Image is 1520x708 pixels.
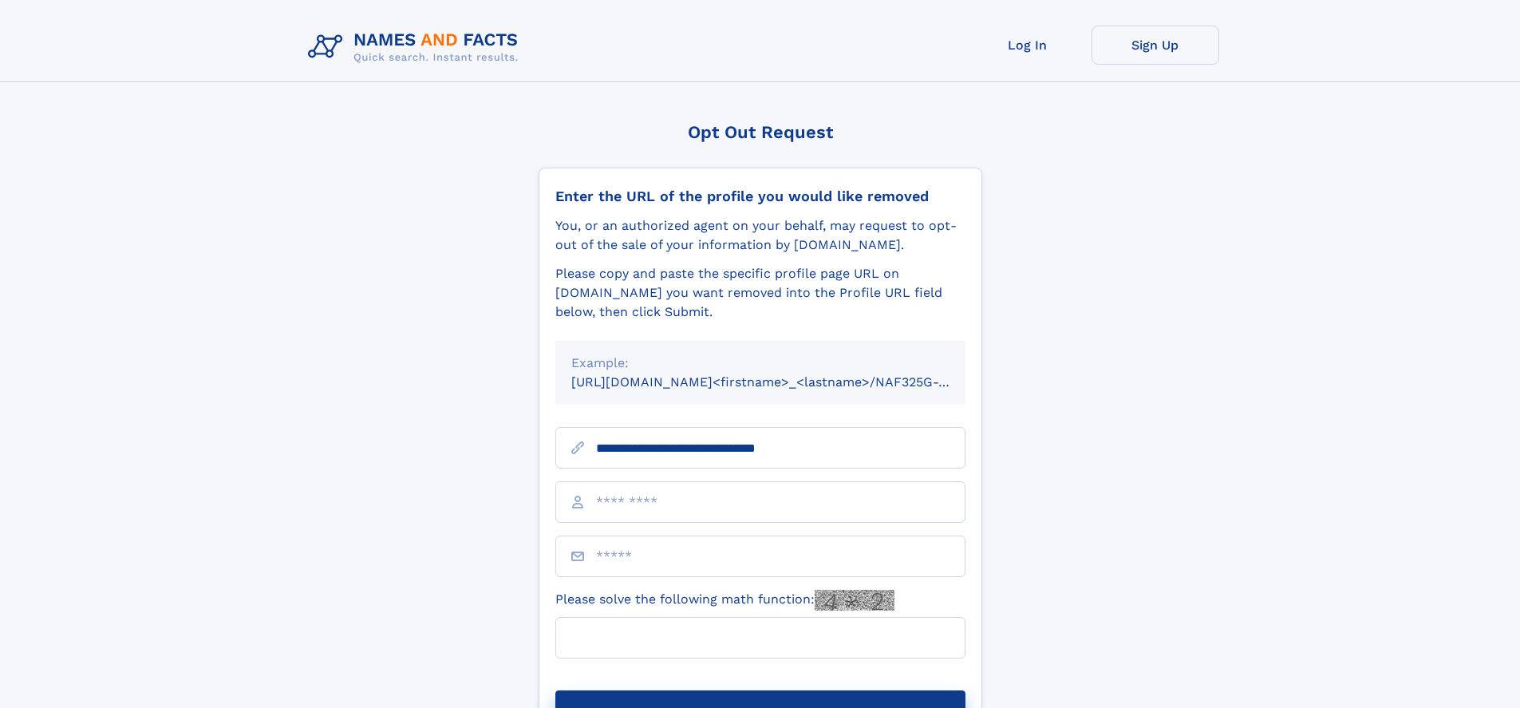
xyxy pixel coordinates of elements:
div: Please copy and paste the specific profile page URL on [DOMAIN_NAME] you want removed into the Pr... [555,264,965,322]
div: Opt Out Request [539,122,982,142]
img: Logo Names and Facts [302,26,531,69]
a: Sign Up [1092,26,1219,65]
div: You, or an authorized agent on your behalf, may request to opt-out of the sale of your informatio... [555,216,965,255]
div: Enter the URL of the profile you would like removed [555,188,965,205]
label: Please solve the following math function: [555,590,894,611]
small: [URL][DOMAIN_NAME]<firstname>_<lastname>/NAF325G-xxxxxxxx [571,374,996,390]
div: Example: [571,354,950,373]
a: Log In [964,26,1092,65]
